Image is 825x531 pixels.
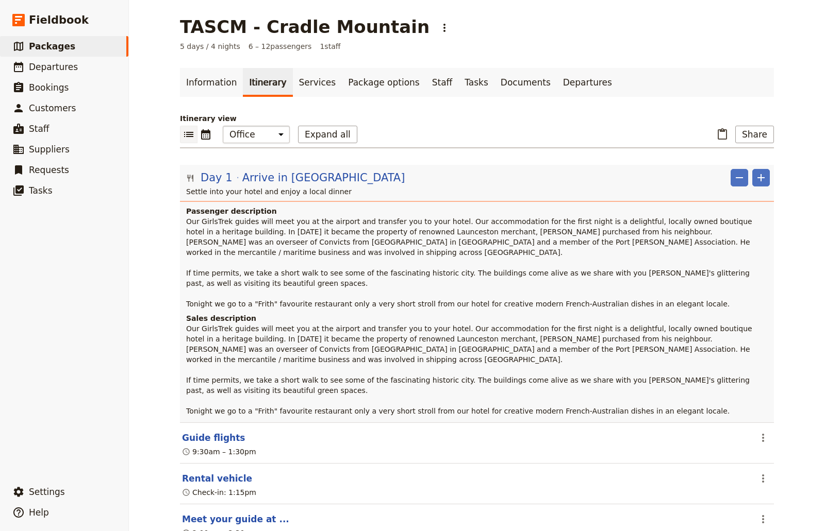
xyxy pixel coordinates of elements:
button: Actions [754,429,772,447]
button: List view [180,126,197,143]
a: Tasks [458,68,494,97]
div: Domain Overview [39,63,92,70]
div: Domain: [DOMAIN_NAME] [27,27,113,35]
span: Bookings [29,82,69,93]
div: 9:30am – 1:30pm [182,447,256,457]
div: Keywords by Traffic [114,63,174,70]
p: Settle into your hotel and enjoy a local dinner [186,186,770,197]
button: Edit this itinerary item [182,432,245,444]
button: Edit this itinerary item [182,472,252,485]
span: Staff [29,124,49,134]
a: Departures [557,68,618,97]
h4: Sales description [186,313,770,323]
span: Day 1 [201,170,233,185]
a: Services [293,68,342,97]
h4: Passenger description [186,206,770,216]
button: Expand all [298,126,357,143]
span: Fieldbook [29,12,89,28]
span: Departures [29,62,78,72]
button: Calendar view [197,126,214,143]
img: logo_orange.svg [16,16,25,25]
button: Edit day information [186,170,405,185]
button: Remove [731,169,748,186]
div: Check-in: 1:15pm [182,487,256,498]
button: Share [735,126,774,143]
button: Actions [754,470,772,487]
a: Itinerary [243,68,292,97]
button: Paste itinerary item [714,126,731,143]
h1: TASCM - Cradle Mountain [180,16,430,37]
p: Itinerary view [180,113,774,124]
img: website_grey.svg [16,27,25,35]
span: Suppliers [29,144,70,155]
button: Add [752,169,770,186]
span: 6 – 12 passengers [249,41,312,52]
img: tab_keywords_by_traffic_grey.svg [103,62,111,70]
div: v 4.0.25 [29,16,51,25]
span: 5 days / 4 nights [180,41,240,52]
span: Our GirlsTrek guides will meet you at the airport and transfer you to your hotel. Our accommodati... [186,324,754,415]
button: Actions [436,19,453,37]
span: Customers [29,103,76,113]
img: tab_domain_overview_orange.svg [28,62,36,70]
span: Our GirlsTrek guides will meet you at the airport and transfer you to your hotel. Our accommodati... [186,217,754,308]
span: Help [29,507,49,518]
span: Requests [29,165,69,175]
span: 1 staff [320,41,340,52]
span: Arrive in [GEOGRAPHIC_DATA] [242,170,405,185]
a: Package options [342,68,425,97]
button: Edit this itinerary item [182,513,289,525]
a: Staff [426,68,459,97]
span: Tasks [29,185,53,196]
a: Information [180,68,243,97]
a: Documents [494,68,557,97]
span: Settings [29,487,65,497]
span: Packages [29,41,75,52]
button: Actions [754,510,772,528]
